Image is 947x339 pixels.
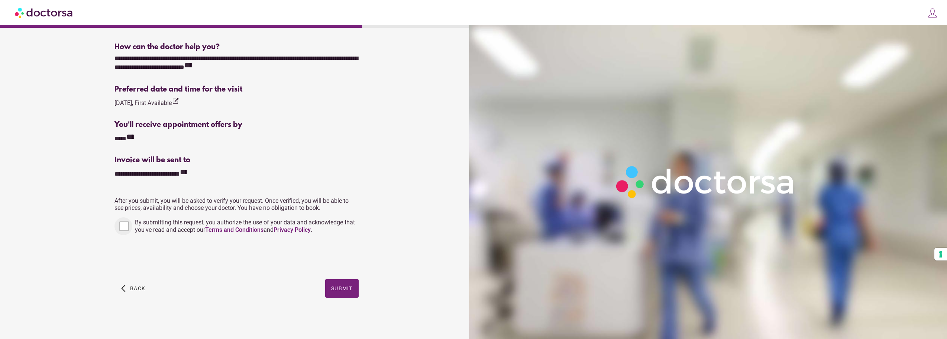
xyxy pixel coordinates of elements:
[15,4,74,21] img: Doctorsa.com
[118,279,148,298] button: arrow_back_ios Back
[934,248,947,260] button: Your consent preferences for tracking technologies
[114,243,227,272] iframe: reCAPTCHA
[114,85,358,94] div: Preferred date and time for the visit
[927,8,938,18] img: icons8-customer-100.png
[611,161,801,203] img: Logo-Doctorsa-trans-White-partial-flat.png
[114,197,358,211] p: After you submit, you will be asked to verify your request. Once verified, you will be able to se...
[135,219,355,233] span: By submitting this request, you authorize the use of your data and acknowledge that you've read a...
[331,285,353,291] span: Submit
[172,97,179,105] i: edit_square
[114,156,358,164] div: Invoice will be sent to
[130,285,145,291] span: Back
[325,279,359,298] button: Submit
[205,226,264,233] a: Terms and Conditions
[114,121,358,129] div: You'll receive appointment offers by
[114,97,179,108] div: [DATE], First Available
[274,226,311,233] a: Privacy Policy
[114,43,358,51] div: How can the doctor help you?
